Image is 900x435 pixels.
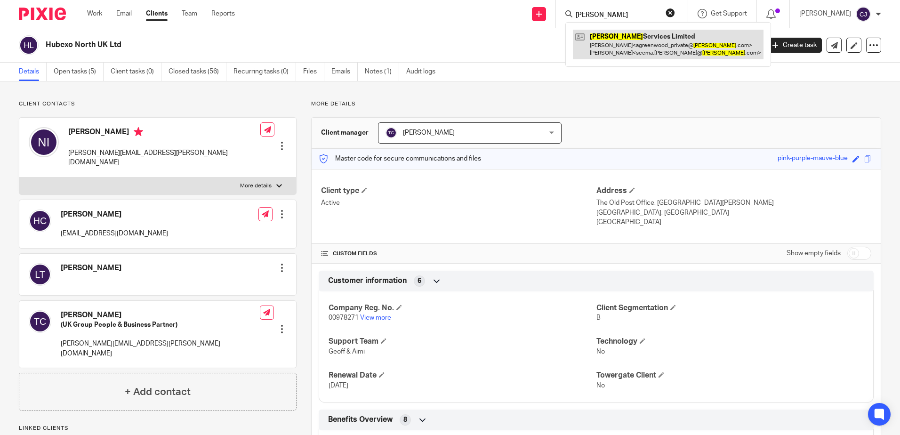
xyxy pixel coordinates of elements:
a: View more [360,314,391,321]
p: Active [321,198,596,208]
span: [PERSON_NAME] [403,129,455,136]
a: Client tasks (0) [111,63,161,81]
h4: [PERSON_NAME] [68,127,260,139]
a: Team [182,9,197,18]
input: Search [575,11,659,20]
a: Open tasks (5) [54,63,104,81]
span: B [596,314,601,321]
label: Show empty fields [787,249,841,258]
p: [PERSON_NAME] [799,9,851,18]
h4: [PERSON_NAME] [61,263,121,273]
span: Customer information [328,276,407,286]
img: svg%3E [29,310,51,333]
p: The Old Post Office, [GEOGRAPHIC_DATA][PERSON_NAME] [596,198,871,208]
a: Email [116,9,132,18]
h4: Address [596,186,871,196]
img: svg%3E [29,209,51,232]
a: Notes (1) [365,63,399,81]
img: svg%3E [856,7,871,22]
span: Get Support [711,10,747,17]
h4: Client type [321,186,596,196]
span: No [596,382,605,389]
p: Linked clients [19,425,297,432]
span: 6 [418,276,421,286]
p: [GEOGRAPHIC_DATA], [GEOGRAPHIC_DATA] [596,208,871,217]
h4: Company Reg. No. [329,303,596,313]
span: 00978271 [329,314,359,321]
h3: Client manager [321,128,369,137]
a: Emails [331,63,358,81]
p: More details [311,100,881,108]
a: Details [19,63,47,81]
p: More details [240,182,272,190]
h4: Technology [596,337,864,346]
a: Work [87,9,102,18]
span: Geoff & Aimi [329,348,365,355]
a: Recurring tasks (0) [233,63,296,81]
img: svg%3E [29,127,59,157]
span: No [596,348,605,355]
a: Files [303,63,324,81]
img: svg%3E [19,35,39,55]
img: svg%3E [29,263,51,286]
a: Create task [767,38,822,53]
span: Benefits Overview [328,415,393,425]
a: Closed tasks (56) [169,63,226,81]
p: [EMAIL_ADDRESS][DOMAIN_NAME] [61,229,168,238]
h4: Client Segmentation [596,303,864,313]
h4: Towergate Client [596,371,864,380]
button: Clear [666,8,675,17]
p: [GEOGRAPHIC_DATA] [596,217,871,227]
p: Client contacts [19,100,297,108]
a: Clients [146,9,168,18]
div: pink-purple-mauve-blue [778,153,848,164]
p: [PERSON_NAME][EMAIL_ADDRESS][PERSON_NAME][DOMAIN_NAME] [68,148,260,168]
h4: Renewal Date [329,371,596,380]
h4: [PERSON_NAME] [61,310,260,320]
h4: CUSTOM FIELDS [321,250,596,258]
p: [PERSON_NAME][EMAIL_ADDRESS][PERSON_NAME][DOMAIN_NAME] [61,339,260,358]
span: [DATE] [329,382,348,389]
h4: Support Team [329,337,596,346]
a: Audit logs [406,63,442,81]
h2: Hubexo North UK Ltd [46,40,611,50]
i: Primary [134,127,143,137]
a: Reports [211,9,235,18]
h4: [PERSON_NAME] [61,209,168,219]
h5: (UK Group People & Business Partner) [61,320,260,330]
h4: + Add contact [125,385,191,399]
span: 8 [403,415,407,425]
img: svg%3E [386,127,397,138]
img: Pixie [19,8,66,20]
p: Master code for secure communications and files [319,154,481,163]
